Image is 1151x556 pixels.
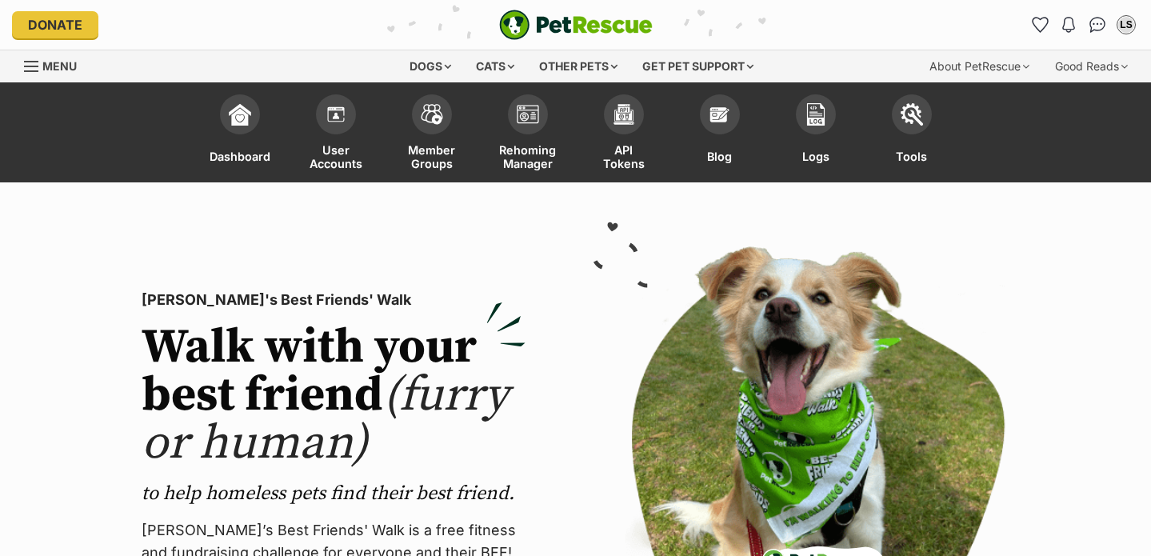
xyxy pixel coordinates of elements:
[142,289,526,311] p: [PERSON_NAME]'s Best Friends' Walk
[499,10,653,40] a: PetRescue
[1044,50,1139,82] div: Good Reads
[631,50,765,82] div: Get pet support
[192,86,288,182] a: Dashboard
[672,86,768,182] a: Blog
[12,11,98,38] a: Donate
[210,142,270,170] span: Dashboard
[517,105,539,124] img: group-profile-icon-3fa3cf56718a62981997c0bc7e787c4b2cf8bcc04b72c1350f741eb67cf2f40e.svg
[499,10,653,40] img: logo-e224e6f780fb5917bec1dbf3a21bbac754714ae5b6737aabdf751b685950b380.svg
[918,50,1041,82] div: About PetRescue
[142,366,509,474] span: (furry or human)
[499,142,556,170] span: Rehoming Manager
[805,103,827,126] img: logs-icon-5bf4c29380941ae54b88474b1138927238aebebbc450bc62c8517511492d5a22.svg
[421,104,443,125] img: team-members-icon-5396bd8760b3fe7c0b43da4ab00e1e3bb1a5d9ba89233759b79545d2d3fc5d0d.svg
[480,86,576,182] a: Rehoming Manager
[1089,17,1106,33] img: chat-41dd97257d64d25036548639549fe6c8038ab92f7586957e7f3b1b290dea8141.svg
[465,50,526,82] div: Cats
[142,481,526,506] p: to help homeless pets find their best friend.
[768,86,864,182] a: Logs
[576,86,672,182] a: API Tokens
[1062,17,1075,33] img: notifications-46538b983faf8c2785f20acdc204bb7945ddae34d4c08c2a6579f10ce5e182be.svg
[901,103,923,126] img: tools-icon-677f8b7d46040df57c17cb185196fc8e01b2b03676c49af7ba82c462532e62ee.svg
[596,142,652,170] span: API Tokens
[707,142,732,170] span: Blog
[142,324,526,468] h2: Walk with your best friend
[24,50,88,79] a: Menu
[1085,12,1110,38] a: Conversations
[864,86,960,182] a: Tools
[1027,12,1053,38] a: Favourites
[1056,12,1081,38] button: Notifications
[896,142,927,170] span: Tools
[528,50,629,82] div: Other pets
[229,103,251,126] img: dashboard-icon-eb2f2d2d3e046f16d808141f083e7271f6b2e854fb5c12c21221c1fb7104beca.svg
[308,142,364,170] span: User Accounts
[325,103,347,126] img: members-icon-d6bcda0bfb97e5ba05b48644448dc2971f67d37433e5abca221da40c41542bd5.svg
[1027,12,1139,38] ul: Account quick links
[398,50,462,82] div: Dogs
[1113,12,1139,38] button: My account
[709,103,731,126] img: blogs-icon-e71fceff818bbaa76155c998696f2ea9b8fc06abc828b24f45ee82a475c2fd99.svg
[288,86,384,182] a: User Accounts
[1118,17,1134,33] div: LS
[384,86,480,182] a: Member Groups
[404,142,460,170] span: Member Groups
[42,59,77,73] span: Menu
[802,142,829,170] span: Logs
[613,103,635,126] img: api-icon-849e3a9e6f871e3acf1f60245d25b4cd0aad652aa5f5372336901a6a67317bd8.svg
